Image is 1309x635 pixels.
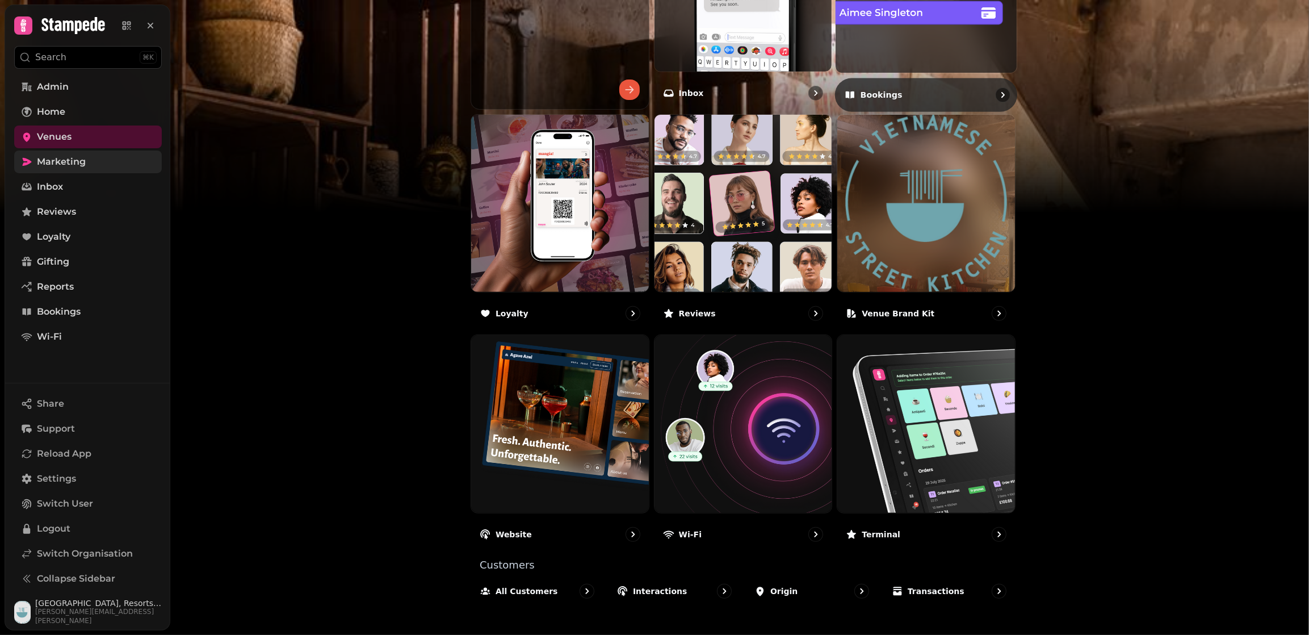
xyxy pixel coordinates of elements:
span: Gifting [37,255,69,269]
img: aHR0cHM6Ly9ibGFja2J4LnMzLmV1LXdlc3QtMi5hbWF6b25hd3MuY29tL2QzZjUxY2M2LTNmZWItMTFlZC1hZmU4LTA2M2ZlM... [837,115,1015,293]
svg: go to [997,89,1008,101]
span: Reports [37,280,74,294]
button: Switch User [14,492,162,515]
button: Share [14,392,162,415]
p: Inbox [679,87,704,99]
span: Admin [37,80,69,94]
button: Reload App [14,442,162,465]
button: User avatar[GEOGRAPHIC_DATA], Resorts World[PERSON_NAME][EMAIL_ADDRESS][PERSON_NAME] [14,599,162,625]
p: Transactions [908,586,964,597]
span: Logout [37,522,70,536]
p: Venue brand kit [862,308,934,319]
img: Wi-Fi [654,335,832,513]
svg: go to [719,586,730,597]
span: Bookings [37,305,81,319]
svg: go to [993,529,1005,540]
p: Bookings [861,89,903,101]
a: ReviewsReviews [654,114,833,331]
button: Search⌘K [14,46,162,69]
span: Collapse Sidebar [37,572,115,586]
p: All customers [496,586,558,597]
svg: go to [627,529,639,540]
a: TerminalTerminal [837,335,1016,551]
svg: go to [810,529,821,540]
a: Inbox [14,176,162,198]
svg: go to [993,586,1005,597]
img: User avatar [14,601,31,624]
img: Website [471,335,649,513]
a: WebsiteWebsite [471,335,649,551]
button: Support [14,417,162,440]
span: Home [37,105,65,119]
span: Support [37,422,75,436]
span: Venues [37,130,72,144]
span: Wi-Fi [37,330,62,344]
img: Reviews [654,115,832,293]
button: Collapse Sidebar [14,567,162,590]
a: Venues [14,126,162,148]
span: Loyalty [37,230,70,244]
span: Switch Organisation [37,547,133,561]
a: Switch Organisation [14,542,162,565]
svg: go to [581,586,593,597]
svg: go to [993,308,1005,319]
div: ⌘K [140,51,157,64]
svg: go to [627,308,639,319]
svg: go to [810,87,821,99]
a: Venue brand kitVenue brand kit [837,114,1016,331]
a: Settings [14,467,162,490]
a: Marketing [14,151,162,173]
span: Reviews [37,205,76,219]
p: Reviews [679,308,716,319]
span: Switch User [37,497,93,511]
a: Wi-FiWi-Fi [654,335,833,551]
p: Search [35,51,66,64]
p: Interactions [633,586,687,597]
span: Marketing [37,155,86,169]
a: Transactions [883,575,1016,608]
p: Terminal [862,529,900,540]
p: Wi-Fi [679,529,702,540]
span: Reload App [37,447,91,461]
a: Bookings [14,300,162,323]
a: Home [14,101,162,123]
a: LoyaltyLoyalty [471,114,649,331]
p: Loyalty [496,308,528,319]
a: All customers [471,575,603,608]
span: Inbox [37,180,63,194]
img: Terminal [837,335,1015,513]
p: Website [496,529,532,540]
a: Origin [745,575,878,608]
p: Origin [770,586,798,597]
button: Logout [14,517,162,540]
span: [GEOGRAPHIC_DATA], Resorts World [35,599,162,607]
a: Reports [14,275,162,298]
a: Interactions [608,575,741,608]
span: Share [37,397,64,411]
p: Customers [480,560,1016,570]
svg: go to [810,308,821,319]
a: Loyalty [14,225,162,248]
a: Reviews [14,200,162,223]
span: [PERSON_NAME][EMAIL_ADDRESS][PERSON_NAME] [35,607,162,625]
svg: go to [856,586,867,597]
a: Admin [14,76,162,98]
a: Gifting [14,250,162,273]
a: Wi-Fi [14,325,162,348]
img: Loyalty [471,115,649,293]
span: Settings [37,472,76,486]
